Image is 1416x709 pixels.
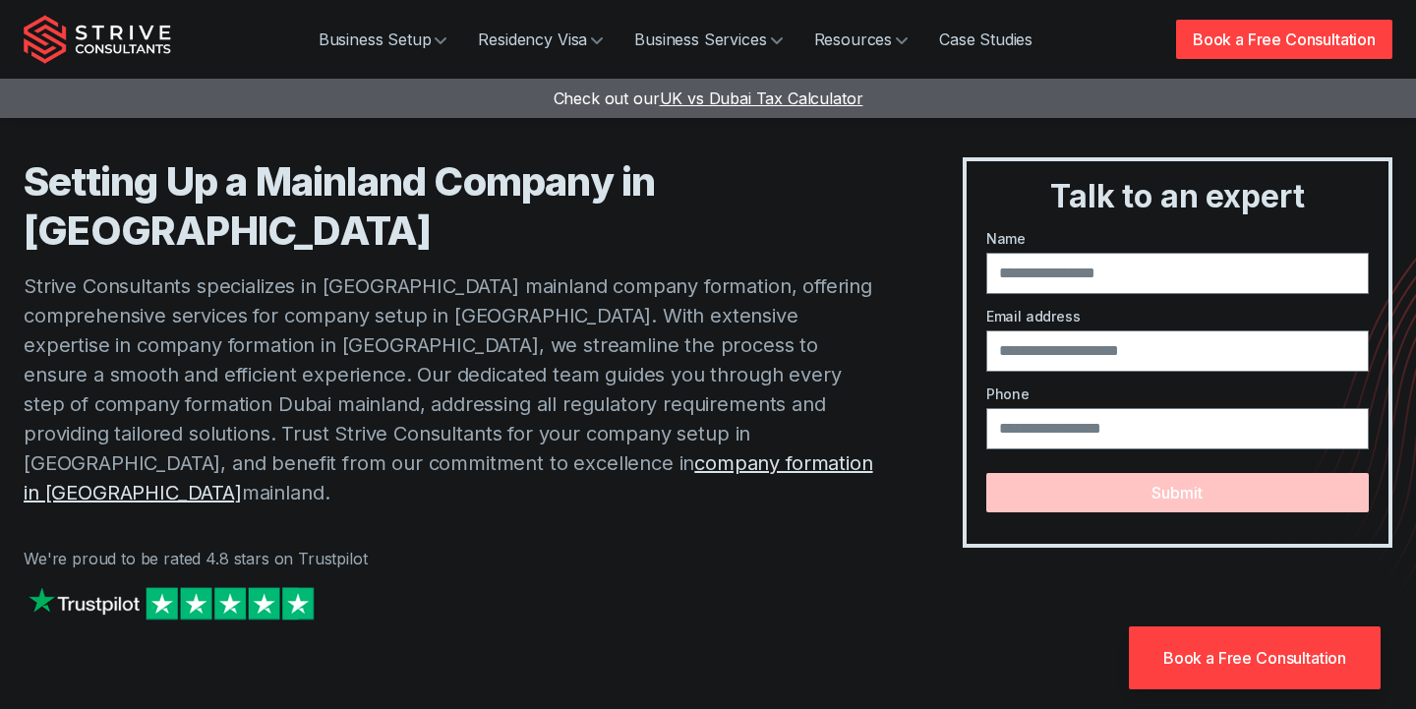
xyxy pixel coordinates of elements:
[24,15,171,64] img: Strive Consultants
[462,20,619,59] a: Residency Visa
[303,20,463,59] a: Business Setup
[986,384,1369,404] label: Phone
[24,547,884,570] p: We're proud to be rated 4.8 stars on Trustpilot
[24,271,884,507] p: Strive Consultants specializes in [GEOGRAPHIC_DATA] mainland company formation, offering comprehe...
[24,157,884,256] h1: Setting Up a Mainland Company in [GEOGRAPHIC_DATA]
[923,20,1048,59] a: Case Studies
[1176,20,1392,59] a: Book a Free Consultation
[986,473,1369,512] button: Submit
[554,89,863,108] a: Check out ourUK vs Dubai Tax Calculator
[24,582,319,624] img: Strive on Trustpilot
[619,20,797,59] a: Business Services
[660,89,863,108] span: UK vs Dubai Tax Calculator
[986,306,1369,326] label: Email address
[1129,626,1381,689] a: Book a Free Consultation
[974,177,1381,216] h3: Talk to an expert
[798,20,924,59] a: Resources
[986,228,1369,249] label: Name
